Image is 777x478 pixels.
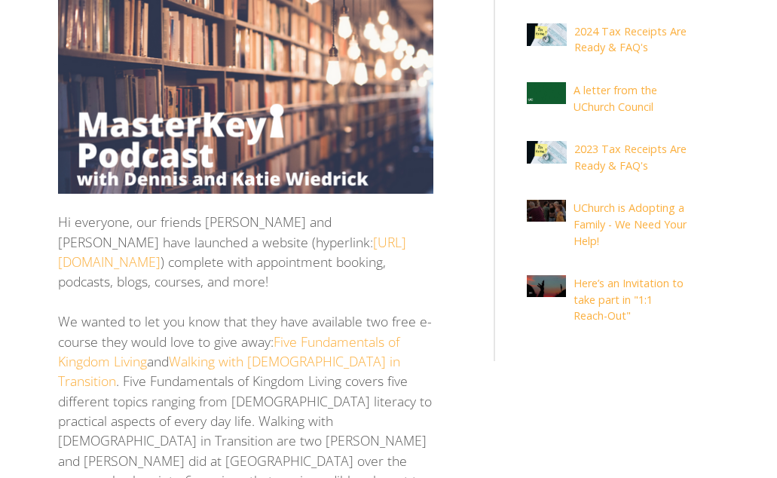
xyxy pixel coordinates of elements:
[574,200,687,249] p: UChurch is Adopting a Family - We Need Your Help!
[58,233,406,271] a: [URL][DOMAIN_NAME]
[519,75,695,122] a: A letter from the UChurch Council
[574,23,687,56] p: 2024 Tax Receipts Are Ready & FAQ's
[574,141,687,173] p: 2023 Tax Receipts Are Ready & FAQ's
[58,352,400,390] a: Walking with [DEMOGRAPHIC_DATA] in Transition
[519,268,695,332] a: Here’s an Invitation to take part in "1:1 Reach-Out"
[519,16,695,63] a: 2024 Tax Receipts Are Ready & FAQ's
[58,332,399,370] a: Five Fundamentals of Kingdom Living
[527,82,566,104] img: A letter from the UChurch Council
[519,192,695,256] a: UChurch is Adopting a Family - We Need Your Help!
[527,200,566,222] img: UChurch is Adopting a Family - We Need Your Help!
[574,82,687,115] p: A letter from the UChurch Council
[519,133,695,181] a: 2023 Tax Receipts Are Ready & FAQ's
[527,23,567,46] img: 2024 Tax Receipts Are Ready & FAQ's
[574,275,687,324] p: Here’s an Invitation to take part in "1:1 Reach-Out"
[527,275,566,297] img: Here’s an Invitation to take part in "1:1 Reach-Out"
[527,141,567,164] img: 2023 Tax Receipts Are Ready & FAQ's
